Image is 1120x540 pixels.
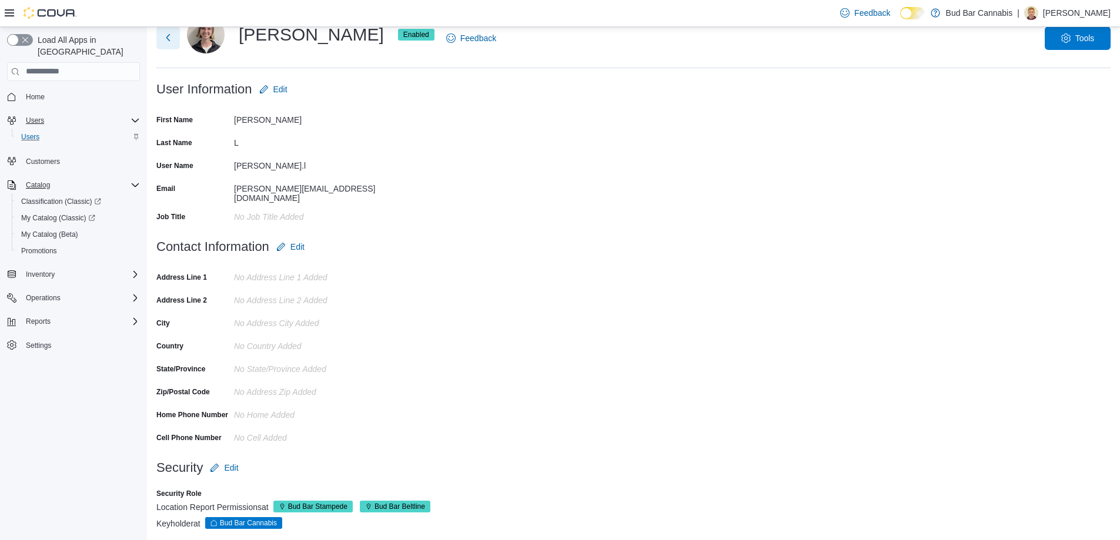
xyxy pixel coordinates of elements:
button: Settings [2,337,145,354]
span: My Catalog (Classic) [21,213,95,223]
a: Classification (Classic) [16,194,106,209]
span: Customers [21,153,140,168]
h3: Security [156,461,203,475]
div: No Job Title added [234,207,392,222]
nav: Complex example [7,83,140,384]
span: Edit [290,241,305,253]
span: Operations [21,291,140,305]
span: Edit [224,462,238,474]
div: [PERSON_NAME].l [234,156,392,170]
p: | [1017,6,1019,20]
label: Security Role [156,489,202,498]
button: Catalog [2,177,145,193]
a: Settings [21,338,56,353]
a: Feedback [835,1,895,25]
a: My Catalog (Classic) [12,210,145,226]
a: Classification (Classic) [12,193,145,210]
button: Reports [21,314,55,328]
span: Feedback [854,7,890,19]
span: Bud Bar Stampede [273,501,353,512]
button: Users [2,112,145,129]
button: Tools [1045,26,1111,50]
button: Inventory [21,267,59,281]
span: Catalog [26,180,50,190]
span: My Catalog (Classic) [16,211,140,225]
a: My Catalog (Classic) [16,211,100,225]
button: Promotions [12,243,145,259]
span: Home [21,89,140,104]
button: Home [2,88,145,105]
span: Inventory [26,270,55,279]
span: Promotions [16,244,140,258]
button: Operations [2,290,145,306]
label: Home Phone Number [156,410,228,420]
span: Bud Bar Cannabis [205,517,282,529]
span: Catalog [21,178,140,192]
span: Settings [21,338,140,353]
span: Reports [21,314,140,328]
button: Next [156,26,180,49]
div: No Country Added [234,337,392,351]
div: No State/Province Added [234,360,392,374]
span: Enabled [398,29,434,41]
span: Users [26,116,44,125]
button: Edit [205,456,243,479]
div: Location Report Permissions at [156,501,1111,512]
div: [PERSON_NAME] [187,16,434,53]
a: My Catalog (Beta) [16,227,83,242]
h3: Contact Information [156,240,269,254]
label: User Name [156,161,193,170]
label: Cell Phone Number [156,433,222,442]
img: Cova [24,7,76,19]
label: Address Line 1 [156,273,207,282]
span: Operations [26,293,61,303]
span: Users [16,130,140,144]
span: Bud Bar Beltline [360,501,430,512]
span: Bud Bar Beltline [375,501,425,512]
button: My Catalog (Beta) [12,226,145,243]
div: No Address Line 2 added [234,291,392,305]
label: State/Province [156,364,205,374]
button: Edit [255,78,292,101]
span: My Catalog (Beta) [16,227,140,242]
button: Reports [2,313,145,330]
div: No Cell added [234,428,392,442]
button: Edit [272,235,309,259]
span: Settings [26,341,51,350]
label: Zip/Postal Code [156,387,210,397]
span: Load All Apps in [GEOGRAPHIC_DATA] [33,34,140,58]
span: Users [21,113,140,128]
p: [PERSON_NAME] [1043,6,1111,20]
span: Reports [26,317,51,326]
span: Enabled [403,29,429,40]
a: Home [21,90,49,104]
div: Robert Johnson [1024,6,1038,20]
span: Inventory [21,267,140,281]
label: Email [156,184,175,193]
button: Catalog [21,178,55,192]
a: Feedback [442,26,501,50]
div: L [234,133,392,147]
span: Edit [273,83,287,95]
div: No Home added [234,405,392,420]
span: Bud Bar Cannabis [220,518,277,528]
a: Customers [21,155,65,169]
div: [PERSON_NAME] [234,110,392,125]
button: Users [12,129,145,145]
label: First Name [156,115,193,125]
span: Bud Bar Stampede [288,501,347,512]
button: Inventory [2,266,145,283]
div: No Address Line 1 added [234,268,392,282]
label: City [156,318,170,328]
input: Dark Mode [900,7,925,19]
div: No Address Zip added [234,383,392,397]
span: Classification (Classic) [16,194,140,209]
button: Operations [21,291,65,305]
span: My Catalog (Beta) [21,230,78,239]
span: Classification (Classic) [21,197,101,206]
div: No Address City added [234,314,392,328]
span: Promotions [21,246,57,256]
span: Users [21,132,39,142]
label: Job Title [156,212,185,222]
